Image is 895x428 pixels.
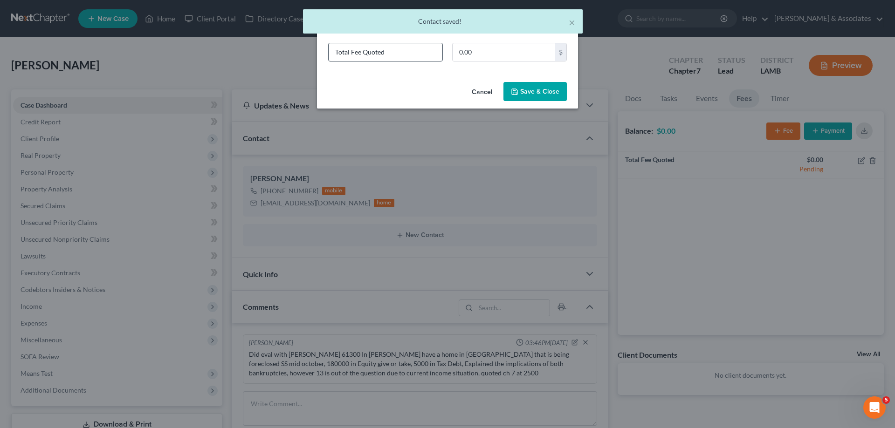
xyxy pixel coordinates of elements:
[555,43,566,61] div: $
[503,82,567,102] button: Save & Close
[453,43,555,61] input: 0.00
[882,396,890,404] span: 5
[569,17,575,28] button: ×
[863,396,886,419] iframe: Intercom live chat
[329,43,442,61] input: Describe...
[310,17,575,26] div: Contact saved!
[464,83,500,102] button: Cancel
